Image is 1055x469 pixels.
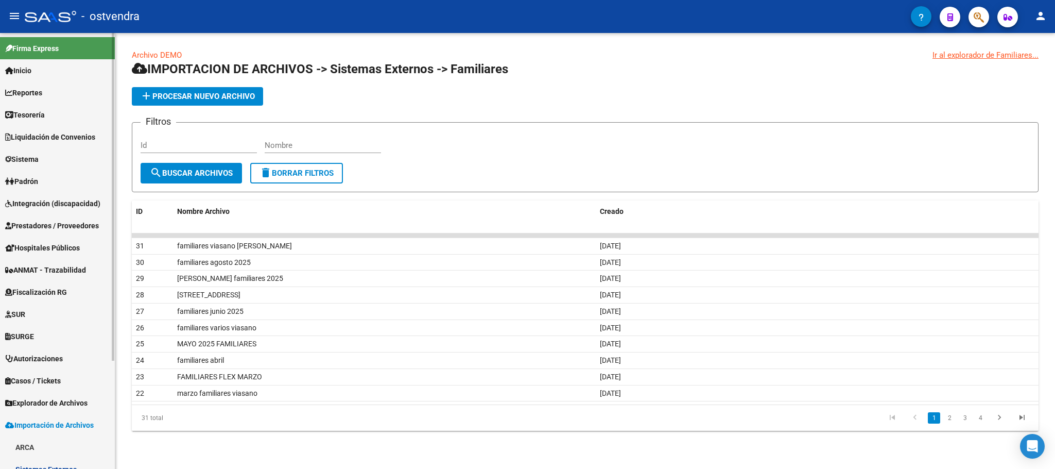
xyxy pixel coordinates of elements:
[177,258,251,266] span: familiares agosto 2025
[600,207,624,215] span: Creado
[173,200,596,223] datatable-header-cell: Nombre Archivo
[177,389,257,397] span: marzo familiares viasano
[177,373,262,381] span: FAMILIARES FLEX MARZO
[141,114,176,129] h3: Filtros
[5,154,39,165] span: Sistema
[5,131,95,143] span: Liquidación de Convenios
[177,207,230,215] span: Nombre Archivo
[5,87,42,98] span: Reportes
[600,242,621,250] span: [DATE]
[132,200,173,223] datatable-header-cell: ID
[5,109,45,121] span: Tesorería
[5,43,59,54] span: Firma Express
[136,242,144,250] span: 31
[600,258,621,266] span: [DATE]
[150,169,233,178] span: Buscar Archivos
[957,409,973,427] li: page 3
[959,412,971,424] a: 3
[5,287,67,298] span: Fiscalización RG
[136,356,144,364] span: 24
[132,62,508,76] span: IMPORTACION DE ARCHIVOS -> Sistemas Externos -> Familiares
[8,10,21,22] mat-icon: menu
[177,324,256,332] span: familiares varios viasano
[974,412,987,424] a: 4
[136,324,144,332] span: 26
[600,274,621,282] span: [DATE]
[5,420,94,431] span: Importación de Archivos
[1020,434,1045,459] div: Open Intercom Messenger
[250,163,343,183] button: Borrar Filtros
[136,258,144,266] span: 30
[141,163,242,183] button: Buscar Archivos
[177,340,256,348] span: MAYO 2025 FAMILIARES
[600,340,621,348] span: [DATE]
[600,373,621,381] span: [DATE]
[136,291,144,299] span: 28
[136,389,144,397] span: 22
[132,87,263,106] button: Procesar nuevo archivo
[973,409,988,427] li: page 4
[5,353,63,364] span: Autorizaciones
[600,389,621,397] span: [DATE]
[942,409,957,427] li: page 2
[136,274,144,282] span: 29
[600,291,621,299] span: [DATE]
[5,242,80,254] span: Hospitales Públicos
[177,242,292,250] span: familiares viasano julio
[150,166,162,179] mat-icon: search
[883,412,902,424] a: go to first page
[132,51,182,60] a: Archivo DEMO
[136,307,144,315] span: 27
[926,409,942,427] li: page 1
[5,264,86,276] span: ANMAT - Trazabilidad
[1034,10,1047,22] mat-icon: person
[136,207,143,215] span: ID
[596,200,1039,223] datatable-header-cell: Creado
[5,198,100,209] span: Integración (discapacidad)
[136,373,144,381] span: 23
[1012,412,1032,424] a: go to last page
[5,309,25,320] span: SUR
[5,65,31,76] span: Inicio
[600,324,621,332] span: [DATE]
[905,412,925,424] a: go to previous page
[600,307,621,315] span: [DATE]
[177,274,283,282] span: julio familiares 2025
[136,340,144,348] span: 25
[600,356,621,364] span: [DATE]
[990,412,1009,424] a: go to next page
[5,331,34,342] span: SURGE
[932,49,1039,61] div: Ir al explorador de Familiares...
[177,356,224,364] span: familiares abril
[140,92,255,101] span: Procesar nuevo archivo
[5,397,88,409] span: Explorador de Archivos
[260,166,272,179] mat-icon: delete
[132,405,312,431] div: 31 total
[5,176,38,187] span: Padrón
[260,169,334,178] span: Borrar Filtros
[177,291,240,299] span: VIASANO JUNIO 2025 2
[81,5,140,28] span: - ostvendra
[928,412,940,424] a: 1
[943,412,956,424] a: 2
[140,90,152,102] mat-icon: add
[5,220,99,231] span: Prestadores / Proveedores
[5,375,61,387] span: Casos / Tickets
[177,307,244,315] span: familiares junio 2025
